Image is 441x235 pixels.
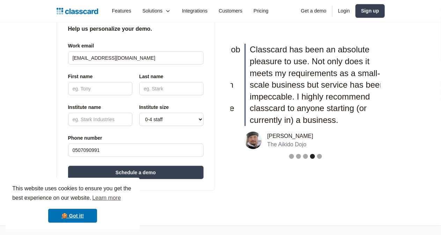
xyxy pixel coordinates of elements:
form: Contact Form [68,39,204,179]
div: Show slide 2 of 5 [296,154,301,159]
a: Integrations [176,3,213,19]
a: learn more about cookies [91,193,122,203]
input: Please prefix country code [68,144,204,157]
a: Customers [213,3,248,19]
div: Solutions [142,7,163,15]
div: [PERSON_NAME] [267,133,314,139]
label: Last name [139,72,204,81]
a: Sign up [355,4,384,18]
label: Institute size [139,103,204,111]
a: Login [332,3,355,19]
h2: Help us personalize your demo. [68,25,204,33]
div: Solutions [137,3,177,19]
input: Schedule a demo [68,166,204,179]
label: Institute name [68,103,132,111]
a: Get a demo [295,3,332,19]
span: This website uses cookies to ensure you get the best experience on our website. [12,184,133,203]
div: Show slide 3 of 5 [303,154,308,159]
label: Phone number [68,134,204,142]
div: Show slide 4 of 5 [310,154,315,159]
div: The Aikido Dojo [267,141,314,148]
input: eg. Tony [68,82,132,95]
a: Features [106,3,137,19]
div: Sign up [361,7,379,15]
a: Pricing [248,3,274,19]
label: First name [68,72,132,81]
label: Work email [68,42,204,50]
a: Logo [57,6,98,16]
input: eg. Stark Industries [68,113,132,126]
div: carousel [226,39,385,164]
div: cookieconsent [6,178,140,229]
a: dismiss cookie message [48,209,97,223]
p: Classcard has been an absolute pleasure to use. Not only does it meets my requirements as a small... [250,44,395,126]
div: Show slide 5 of 5 [317,154,322,159]
div: 5 of 5 [244,44,395,160]
div: Show slide 1 of 5 [289,154,294,159]
input: eg. tony@starkindustries.com [68,51,204,65]
input: eg. Stark [139,82,204,95]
